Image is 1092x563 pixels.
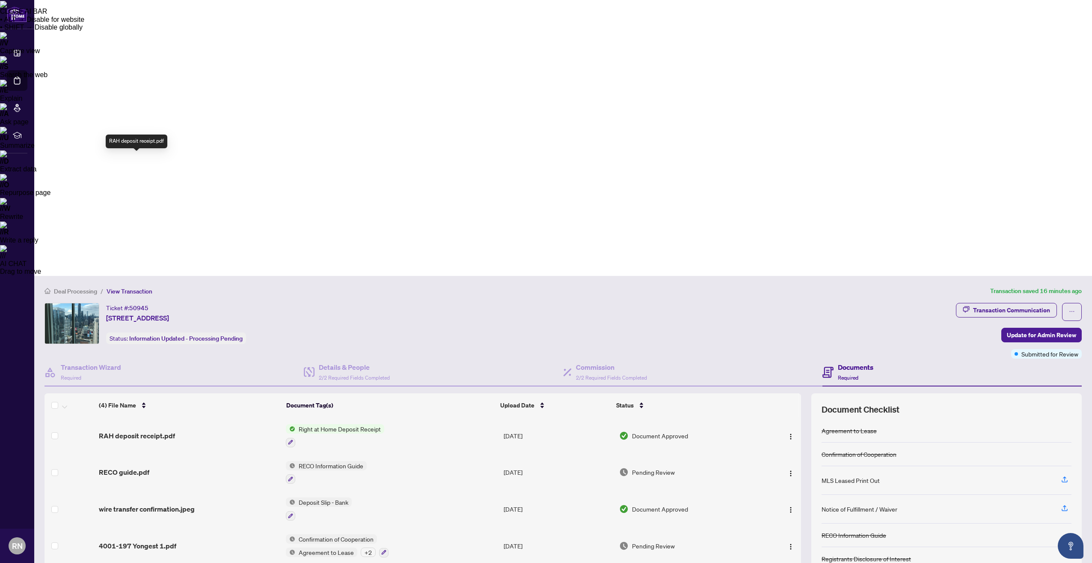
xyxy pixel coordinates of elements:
span: Document Approved [632,504,688,514]
span: Document Checklist [822,404,899,416]
span: Confirmation of Cooperation [295,534,377,544]
td: [DATE] [500,491,616,527]
img: Document Status [619,467,629,477]
li: / [101,286,103,296]
img: Status Icon [286,424,295,434]
img: IMG-C12334174_1.jpg [45,303,99,344]
span: Deposit Slip - Bank [295,497,352,507]
span: 50945 [129,304,148,312]
button: Status IconRight at Home Deposit Receipt [286,424,384,447]
span: Agreement to Lease [295,548,357,557]
span: 2/2 Required Fields Completed [576,374,647,381]
span: RN [12,540,23,552]
span: RECO guide.pdf [99,467,149,477]
span: wire transfer confirmation.jpeg [99,504,195,514]
article: Transaction saved 16 minutes ago [990,286,1082,296]
span: Status [616,401,634,410]
span: (4) File Name [99,401,136,410]
td: [DATE] [500,417,616,454]
img: Status Icon [286,548,295,557]
span: 2/2 Required Fields Completed [319,374,390,381]
span: Deal Processing [54,287,97,295]
button: Logo [784,539,798,553]
div: RECO Information Guide [822,530,886,540]
button: Status IconDeposit Slip - Bank [286,497,352,521]
div: Agreement to Lease [822,426,877,435]
button: Logo [784,465,798,479]
th: Upload Date [497,393,613,417]
img: Document Status [619,504,629,514]
span: [STREET_ADDRESS] [106,313,169,323]
span: Required [61,374,81,381]
button: Status IconConfirmation of CooperationStatus IconAgreement to Lease+2 [286,534,389,557]
div: + 2 [361,548,376,557]
img: Logo [787,470,794,477]
img: Status Icon [286,461,295,470]
img: Document Status [619,541,629,551]
span: Required [838,374,858,381]
span: RAH deposit receipt.pdf [99,431,175,441]
img: Document Status [619,431,629,440]
h4: Transaction Wizard [61,362,121,372]
span: Document Approved [632,431,688,440]
span: Submitted for Review [1021,349,1078,359]
th: Status [613,393,757,417]
span: Pending Review [632,541,675,551]
span: home [45,288,50,294]
button: Transaction Communication [956,303,1057,317]
span: View Transaction [107,287,152,295]
button: Logo [784,429,798,443]
button: Logo [784,502,798,516]
img: Status Icon [286,534,295,544]
span: Pending Review [632,467,675,477]
div: Ticket #: [106,303,148,313]
h4: Commission [576,362,647,372]
td: [DATE] [500,454,616,491]
img: Logo [787,433,794,440]
span: Right at Home Deposit Receipt [295,424,384,434]
span: Upload Date [500,401,534,410]
img: Status Icon [286,497,295,507]
th: Document Tag(s) [283,393,497,417]
span: 4001-197 Yongest 1.pdf [99,541,176,551]
span: ellipsis [1069,308,1075,314]
span: RECO Information Guide [295,461,367,470]
div: MLS Leased Print Out [822,476,880,485]
img: Logo [787,543,794,550]
th: (4) File Name [95,393,283,417]
img: Logo [787,506,794,513]
button: Open asap [1058,533,1083,559]
span: Update for Admin Review [1007,328,1076,342]
button: Update for Admin Review [1001,328,1082,342]
h4: Details & People [319,362,390,372]
div: Transaction Communication [973,303,1050,317]
div: Notice of Fulfillment / Waiver [822,504,897,514]
span: Information Updated - Processing Pending [129,335,243,342]
h4: Documents [838,362,873,372]
div: Status: [106,332,246,344]
div: Confirmation of Cooperation [822,449,896,459]
button: Status IconRECO Information Guide [286,461,367,484]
